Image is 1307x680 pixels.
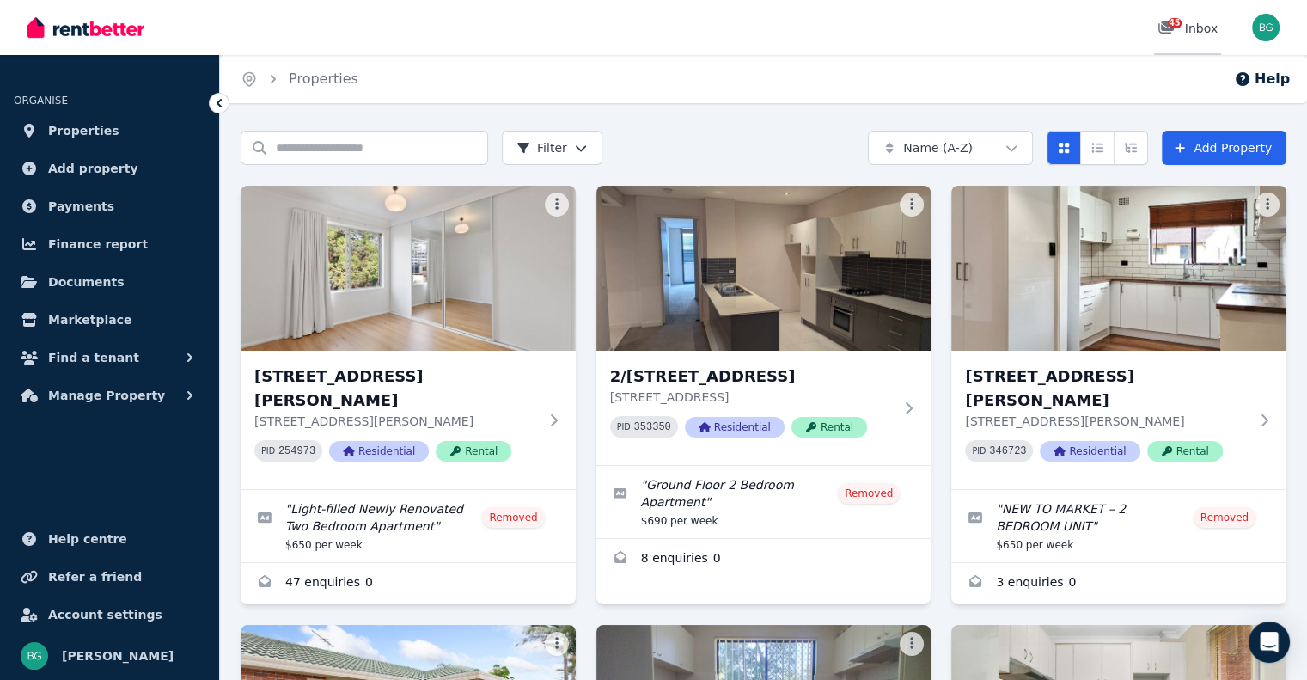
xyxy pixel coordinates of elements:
[48,234,148,254] span: Finance report
[48,272,125,292] span: Documents
[48,604,162,625] span: Account settings
[1047,131,1148,165] div: View options
[1157,20,1218,37] div: Inbox
[545,193,569,217] button: More options
[596,186,931,351] img: 2/1-3 Boundary Rd, Carlingford
[596,539,931,580] a: Enquiries for 2/1-3 Boundary Rd, Carlingford
[261,446,275,456] small: PID
[596,466,931,538] a: Edit listing: Ground Floor 2 Bedroom Apartment
[868,131,1033,165] button: Name (A-Z)
[965,365,1249,413] h3: [STREET_ADDRESS][PERSON_NAME]
[951,186,1286,351] img: 9/6-8 Curtis Street, Caringbah
[254,365,538,413] h3: [STREET_ADDRESS][PERSON_NAME]
[634,421,671,433] code: 353350
[14,597,205,632] a: Account settings
[951,490,1286,562] a: Edit listing: NEW TO MARKET – 2 BEDROOM UNIT
[617,422,631,432] small: PID
[289,70,358,87] a: Properties
[48,120,119,141] span: Properties
[241,563,576,604] a: Enquiries for 2-4 Curtis Street, Caringbah
[965,413,1249,430] p: [STREET_ADDRESS][PERSON_NAME]
[48,347,139,368] span: Find a tenant
[48,385,165,406] span: Manage Property
[791,417,867,438] span: Rental
[14,522,205,556] a: Help centre
[903,139,973,156] span: Name (A-Z)
[14,303,205,337] a: Marketplace
[48,567,142,587] span: Refer a friend
[278,445,315,457] code: 254973
[545,632,569,656] button: More options
[1147,441,1223,462] span: Rental
[241,186,576,489] a: 2-4 Curtis Street, Caringbah[STREET_ADDRESS][PERSON_NAME][STREET_ADDRESS][PERSON_NAME]PID 254973R...
[329,441,429,462] span: Residential
[48,158,138,179] span: Add property
[48,529,127,549] span: Help centre
[14,113,205,148] a: Properties
[1080,131,1115,165] button: Compact list view
[14,560,205,594] a: Refer a friend
[1249,622,1290,663] div: Open Intercom Messenger
[14,340,205,375] button: Find a tenant
[685,417,785,438] span: Residential
[1234,69,1290,89] button: Help
[220,55,379,103] nav: Breadcrumb
[14,378,205,413] button: Manage Property
[516,139,567,156] span: Filter
[610,389,894,406] p: [STREET_ADDRESS]
[14,227,205,261] a: Finance report
[14,189,205,224] a: Payments
[1114,131,1148,165] button: Expanded list view
[1252,14,1280,41] img: Ben Gibson
[1255,193,1280,217] button: More options
[596,186,931,465] a: 2/1-3 Boundary Rd, Carlingford2/[STREET_ADDRESS][STREET_ADDRESS]PID 353350ResidentialRental
[502,131,602,165] button: Filter
[951,186,1286,489] a: 9/6-8 Curtis Street, Caringbah[STREET_ADDRESS][PERSON_NAME][STREET_ADDRESS][PERSON_NAME]PID 34672...
[62,646,174,666] span: [PERSON_NAME]
[14,95,68,107] span: ORGANISE
[610,365,894,389] h3: 2/[STREET_ADDRESS]
[1162,131,1286,165] a: Add Property
[989,445,1026,457] code: 346723
[241,186,576,351] img: 2-4 Curtis Street, Caringbah
[27,15,144,40] img: RentBetter
[900,632,924,656] button: More options
[436,441,511,462] span: Rental
[241,490,576,562] a: Edit listing: Light-filled Newly Renovated Two Bedroom Apartment
[14,151,205,186] a: Add property
[48,309,131,330] span: Marketplace
[1168,18,1182,28] span: 45
[48,196,114,217] span: Payments
[951,563,1286,604] a: Enquiries for 9/6-8 Curtis Street, Caringbah
[254,413,538,430] p: [STREET_ADDRESS][PERSON_NAME]
[900,193,924,217] button: More options
[1040,441,1139,462] span: Residential
[14,265,205,299] a: Documents
[972,446,986,456] small: PID
[1047,131,1081,165] button: Card view
[21,642,48,670] img: Ben Gibson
